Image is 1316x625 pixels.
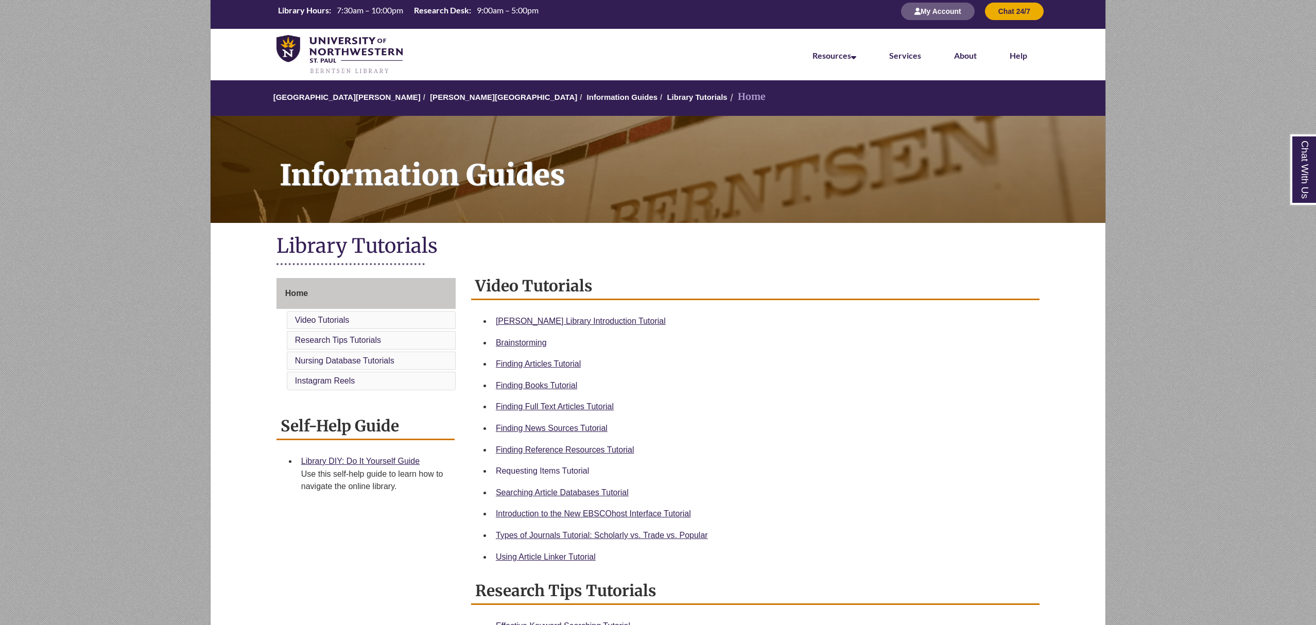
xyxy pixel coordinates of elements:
a: Finding News Sources Tutorial [496,424,608,432]
a: Introduction to the New EBSCOhost Interface Tutorial [496,509,691,518]
a: Information Guides [211,116,1105,223]
div: Use this self-help guide to learn how to navigate the online library. [301,468,446,493]
h2: Video Tutorials [471,273,1040,300]
a: [PERSON_NAME][GEOGRAPHIC_DATA] [430,93,577,101]
a: Finding Reference Resources Tutorial [496,445,634,454]
a: Hours Today [274,5,543,19]
span: Home [285,289,308,298]
span: 7:30am – 10:00pm [337,5,403,15]
a: Nursing Database Tutorials [295,356,394,365]
a: Video Tutorials [295,316,350,324]
a: Brainstorming [496,338,547,347]
a: Finding Full Text Articles Tutorial [496,402,614,411]
a: [PERSON_NAME] Library Introduction Tutorial [496,317,666,325]
a: Chat 24/7 [985,7,1044,15]
div: Guide Page Menu [276,278,456,392]
a: Information Guides [587,93,658,101]
table: Hours Today [274,5,543,18]
a: Help [1010,50,1027,60]
a: Instagram Reels [295,376,355,385]
span: 9:00am – 5:00pm [477,5,539,15]
li: Home [728,90,766,105]
button: My Account [901,3,975,20]
a: Finding Books Tutorial [496,381,577,390]
h2: Research Tips Tutorials [471,578,1040,605]
a: Types of Journals Tutorial: Scholarly vs. Trade vs. Popular [496,531,708,540]
a: Library Tutorials [667,93,727,101]
th: Research Desk: [410,5,473,16]
a: Services [889,50,921,60]
h1: Information Guides [268,116,1105,210]
a: [GEOGRAPHIC_DATA][PERSON_NAME] [273,93,421,101]
a: Library DIY: Do It Yourself Guide [301,457,420,465]
a: Home [276,278,456,309]
a: Using Article Linker Tutorial [496,552,596,561]
img: UNWSP Library Logo [276,35,403,75]
a: Finding Articles Tutorial [496,359,581,368]
a: Research Tips Tutorials [295,336,381,344]
a: Resources [812,50,856,60]
a: About [954,50,977,60]
a: My Account [901,7,975,15]
h2: Self-Help Guide [276,413,455,440]
button: Chat 24/7 [985,3,1044,20]
a: Requesting Items Tutorial [496,466,589,475]
h1: Library Tutorials [276,233,1040,261]
th: Library Hours: [274,5,333,16]
a: Searching Article Databases Tutorial [496,488,629,497]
